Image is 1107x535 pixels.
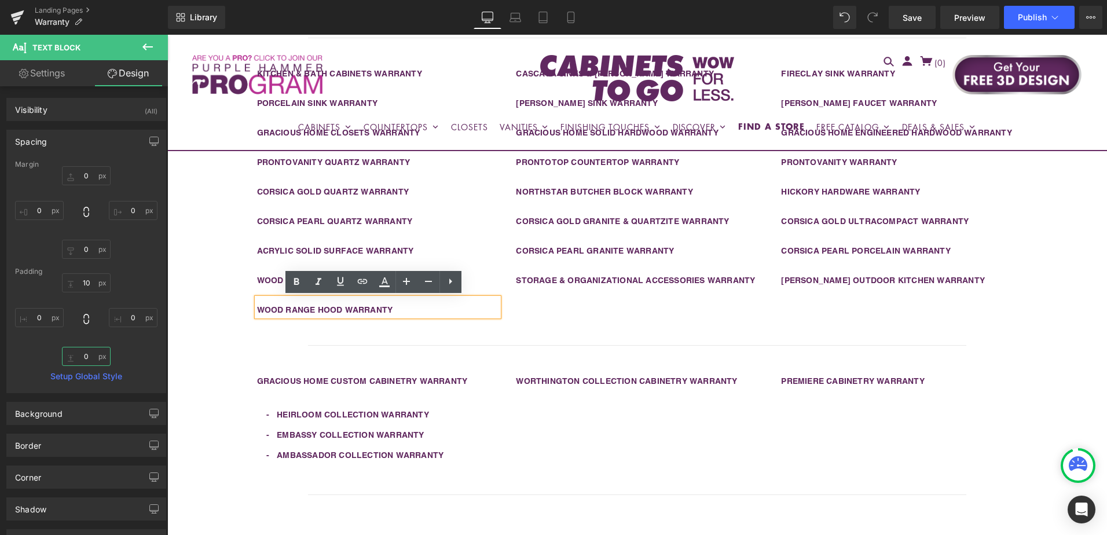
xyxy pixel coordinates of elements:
[109,308,157,327] input: 0
[62,273,111,292] input: 0
[190,12,217,23] span: Library
[349,342,570,351] a: WORTHINGTON COLLECTION CABINETRY WARRANTY
[614,123,730,132] a: PRONTOVANITY WARRANTY
[614,34,727,43] a: FIRECLAY SINK WARRANTY
[35,17,69,27] span: Warranty
[1004,6,1075,29] button: Publish
[1068,496,1095,523] div: Open Intercom Messenger
[15,434,41,450] div: Border
[32,43,80,52] span: Text Block
[940,6,999,29] a: Preview
[15,98,47,115] div: Visibility
[833,6,856,29] button: Undo
[90,182,245,191] a: CORSICA PEARL QUARTZ WARRANTY
[145,98,157,118] div: (All)
[501,6,529,29] a: Laptop
[15,201,64,220] input: 0
[15,267,157,276] div: Padding
[15,130,47,146] div: Spacing
[99,395,256,405] a: - EMBASSY COLLECTION WARRANTY
[15,160,157,168] div: Margin
[614,211,783,221] a: CORSICA PEARL PORCELAIN WARRANTY
[349,64,490,73] a: [PERSON_NAME] SINK WARRANTY
[614,93,844,102] a: GRACIOUS HOME ENGINEERED HARDWOOD WARRANTY
[90,93,253,102] a: GRACIOUS HOME CLOSETS WARRANTY
[614,152,753,162] a: HICKORY HARDWARE WARRANTY
[86,60,170,86] a: Design
[349,152,525,162] a: NORTHSTAR BUTCHER BLOCK WARRANTY
[15,308,64,327] input: 0
[557,6,585,29] a: Mobile
[35,6,168,15] a: Landing Pages
[62,240,111,259] input: 0
[474,6,501,29] a: Desktop
[349,211,507,221] a: CORSICA PEARL GRANITE WARRANTY
[62,347,111,366] input: 0
[15,498,46,514] div: Shadow
[99,375,261,384] a: - HEIRLOOM COLLECTION WARRANTY
[90,342,300,351] a: GRACIOUS HOME CUSTOM CABINETRY WARRANTY
[90,34,255,43] a: KITCHEN & BATH CABINETS WARRANTY
[349,34,547,43] a: CASCATA SINKS & [PERSON_NAME] WARRANTY
[1018,13,1047,22] span: Publish
[614,241,818,250] a: [PERSON_NAME] OUTDOOR KITCHEN WARRANTY
[90,211,247,221] a: ACRYLIC SOLID SURFACE WARRANTY
[15,402,63,419] div: Background
[861,6,884,29] button: Redo
[90,270,226,280] a: WOOD RANGE HOOD WARRANTY
[90,123,243,132] a: PRONTOVANITY QUARTZ WARRANTY
[614,64,769,73] a: [PERSON_NAME] FAUCET WARRANTY
[15,372,157,381] a: Setup Global Style
[529,6,557,29] a: Tablet
[90,241,226,250] a: WOOD RANGE HOOD WARRANTY
[614,182,801,191] a: CORSICA GOLD ULTRACOMPACT WARRANTY
[15,466,41,482] div: Corner
[349,182,562,191] a: CORSICA GOLD GRANITE & QUARTZITE WARRANTY
[90,64,211,73] a: PORCELAIN SINK WARRANTY
[954,12,985,24] span: Preview
[109,201,157,220] input: 0
[90,152,242,162] a: CORSICA GOLD QUARTZ WARRANTY
[349,241,588,250] a: STORAGE & ORGANIZATIONAL ACCESSORIES WARRANTY
[99,416,276,425] a: - AMBASSADOR COLLECTION WARRANTY
[349,123,512,132] a: PRONTOTOP COUNTERTOP WARRANTY
[62,166,111,185] input: 0
[614,342,757,351] a: PREMIERE CABINETRY WARRANTY
[1079,6,1102,29] button: More
[168,6,225,29] a: New Library
[903,12,922,24] span: Save
[349,93,551,102] a: GRACIOUS HOME SOLID HARDWOOD WARRANTY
